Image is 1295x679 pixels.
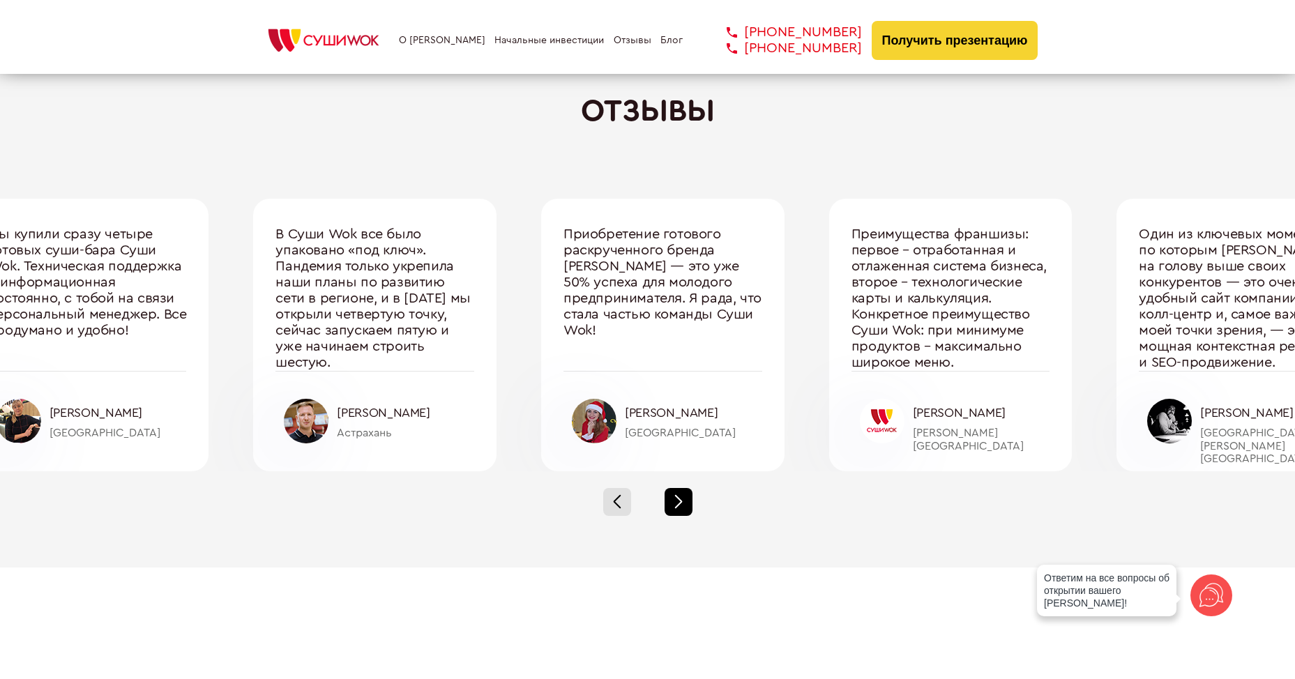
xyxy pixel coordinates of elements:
[337,406,474,420] div: [PERSON_NAME]
[625,406,762,420] div: [PERSON_NAME]
[872,21,1038,60] button: Получить презентацию
[614,35,651,46] a: Отзывы
[275,227,474,371] div: В Суши Wok все было упаковано «под ключ». Пандемия только укрепила наши планы по развитию сети в ...
[50,406,187,420] div: [PERSON_NAME]
[706,24,862,40] a: [PHONE_NUMBER]
[563,227,762,371] div: Приобретение готового раскрученного бренда [PERSON_NAME] — это уже 50% успеха для молодого предпр...
[399,35,485,46] a: О [PERSON_NAME]
[337,427,474,439] div: Астрахань
[913,427,1050,452] div: [PERSON_NAME][GEOGRAPHIC_DATA]
[660,35,683,46] a: Блог
[257,25,390,56] img: СУШИWOK
[50,427,187,439] div: [GEOGRAPHIC_DATA]
[494,35,604,46] a: Начальные инвестиции
[1037,565,1176,616] div: Ответим на все вопросы об открытии вашего [PERSON_NAME]!
[706,40,862,56] a: [PHONE_NUMBER]
[625,427,762,439] div: [GEOGRAPHIC_DATA]
[913,406,1050,420] div: [PERSON_NAME]
[851,227,1050,371] div: Преимущества франшизы: первое – отработанная и отлаженная система бизнеса, второе – технологическ...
